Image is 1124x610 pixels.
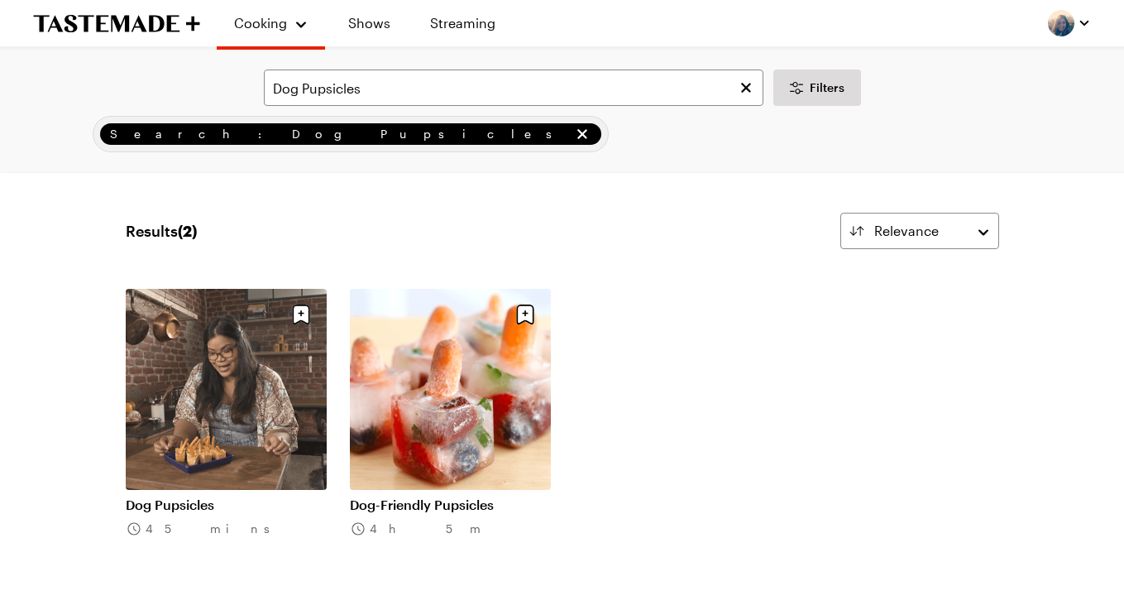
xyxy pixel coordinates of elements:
span: Cooking [234,15,287,31]
span: Relevance [874,221,939,241]
span: Filters [810,79,844,96]
button: Desktop filters [773,70,861,106]
button: Profile picture [1048,10,1091,36]
a: To Tastemade Home Page [33,14,200,33]
span: ( 2 ) [178,222,197,240]
button: Save recipe [509,299,541,330]
a: Dog Pupsicles [126,497,327,513]
a: Dog-Friendly Pupsicles [350,497,551,513]
button: remove Search: Dog Pupsicles [573,125,591,143]
button: Relevance [840,213,999,249]
button: Clear search [737,79,755,97]
span: Search: Dog Pupsicles [110,125,570,143]
img: Profile picture [1048,10,1074,36]
span: Results [126,219,197,243]
button: Save recipe [285,299,317,330]
button: Cooking [233,7,309,40]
